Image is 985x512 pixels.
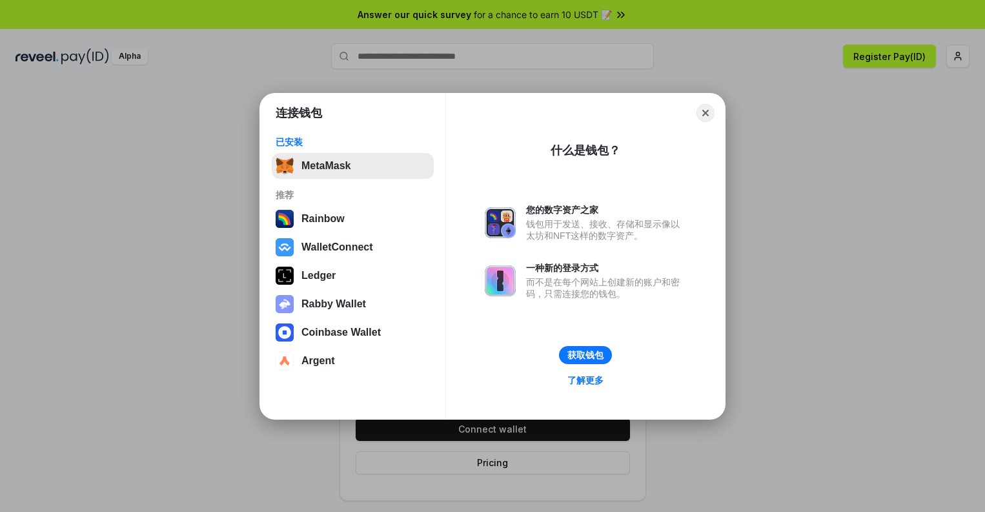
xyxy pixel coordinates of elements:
div: Rabby Wallet [301,298,366,310]
img: svg+xml,%3Csvg%20xmlns%3D%22http%3A%2F%2Fwww.w3.org%2F2000%2Fsvg%22%20fill%3D%22none%22%20viewBox... [485,207,516,238]
button: Ledger [272,263,434,289]
div: MetaMask [301,160,350,172]
div: Coinbase Wallet [301,327,381,338]
img: svg+xml,%3Csvg%20width%3D%2228%22%20height%3D%2228%22%20viewBox%3D%220%200%2028%2028%22%20fill%3D... [276,238,294,256]
img: svg+xml,%3Csvg%20width%3D%2228%22%20height%3D%2228%22%20viewBox%3D%220%200%2028%2028%22%20fill%3D... [276,323,294,342]
div: Rainbow [301,213,345,225]
div: 已安装 [276,136,430,148]
button: Argent [272,348,434,374]
img: svg+xml,%3Csvg%20xmlns%3D%22http%3A%2F%2Fwww.w3.org%2F2000%2Fsvg%22%20fill%3D%22none%22%20viewBox... [276,295,294,313]
div: 什么是钱包？ [551,143,620,158]
div: 一种新的登录方式 [526,262,686,274]
div: WalletConnect [301,241,373,253]
div: 了解更多 [567,374,604,386]
img: svg+xml,%3Csvg%20width%3D%2228%22%20height%3D%2228%22%20viewBox%3D%220%200%2028%2028%22%20fill%3D... [276,352,294,370]
div: 而不是在每个网站上创建新的账户和密码，只需连接您的钱包。 [526,276,686,300]
div: Ledger [301,270,336,282]
div: 您的数字资产之家 [526,204,686,216]
img: svg+xml,%3Csvg%20xmlns%3D%22http%3A%2F%2Fwww.w3.org%2F2000%2Fsvg%22%20width%3D%2228%22%20height%3... [276,267,294,285]
img: svg+xml,%3Csvg%20xmlns%3D%22http%3A%2F%2Fwww.w3.org%2F2000%2Fsvg%22%20fill%3D%22none%22%20viewBox... [485,265,516,296]
button: MetaMask [272,153,434,179]
div: 钱包用于发送、接收、存储和显示像以太坊和NFT这样的数字资产。 [526,218,686,241]
button: 获取钱包 [559,346,612,364]
img: svg+xml,%3Csvg%20fill%3D%22none%22%20height%3D%2233%22%20viewBox%3D%220%200%2035%2033%22%20width%... [276,157,294,175]
div: Argent [301,355,335,367]
button: WalletConnect [272,234,434,260]
a: 了解更多 [560,372,611,389]
div: 推荐 [276,189,430,201]
div: 获取钱包 [567,349,604,361]
button: Coinbase Wallet [272,320,434,345]
button: Close [696,104,715,122]
h1: 连接钱包 [276,105,322,121]
button: Rabby Wallet [272,291,434,317]
button: Rainbow [272,206,434,232]
img: svg+xml,%3Csvg%20width%3D%22120%22%20height%3D%22120%22%20viewBox%3D%220%200%20120%20120%22%20fil... [276,210,294,228]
